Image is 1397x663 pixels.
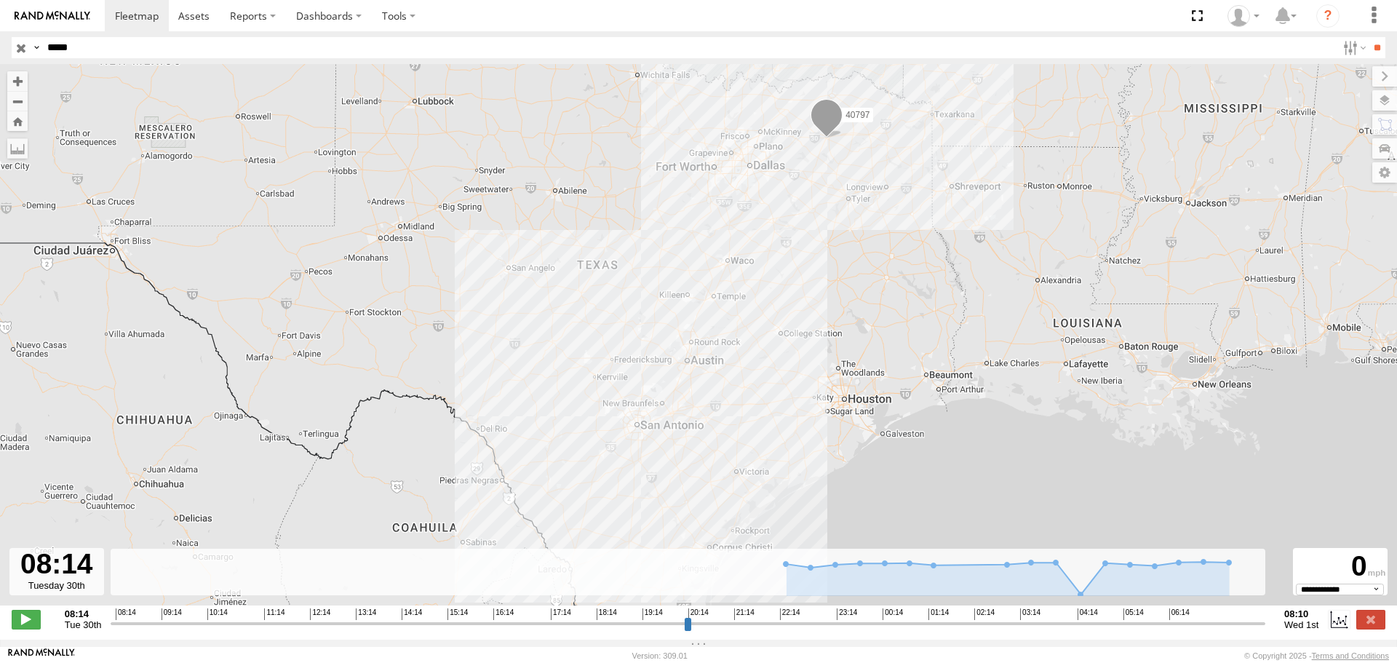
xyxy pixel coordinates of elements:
[447,608,468,620] span: 15:14
[356,608,376,620] span: 13:14
[734,608,755,620] span: 21:14
[551,608,571,620] span: 17:14
[207,608,228,620] span: 10:14
[7,138,28,159] label: Measure
[1284,608,1318,619] strong: 08:10
[845,110,869,120] span: 40797
[688,608,709,620] span: 20:14
[8,648,75,663] a: Visit our Website
[7,91,28,111] button: Zoom out
[974,608,995,620] span: 02:14
[162,608,182,620] span: 09:14
[1020,608,1040,620] span: 03:14
[12,610,41,629] label: Play/Stop
[1284,619,1318,630] span: Wed 1st Oct 2025
[65,619,102,630] span: Tue 30th Sep 2025
[1337,37,1369,58] label: Search Filter Options
[310,608,330,620] span: 12:14
[7,111,28,131] button: Zoom Home
[1295,550,1385,584] div: 0
[65,608,102,619] strong: 08:14
[1169,608,1190,620] span: 06:14
[780,608,800,620] span: 22:14
[1078,608,1098,620] span: 04:14
[1123,608,1144,620] span: 05:14
[264,608,284,620] span: 11:14
[116,608,136,620] span: 08:14
[493,608,514,620] span: 16:14
[15,11,90,21] img: rand-logo.svg
[632,651,688,660] div: Version: 309.01
[402,608,422,620] span: 14:14
[597,608,617,620] span: 18:14
[928,608,949,620] span: 01:14
[1316,4,1340,28] i: ?
[642,608,663,620] span: 19:14
[883,608,903,620] span: 00:14
[1312,651,1389,660] a: Terms and Conditions
[7,71,28,91] button: Zoom in
[1356,610,1385,629] label: Close
[1372,162,1397,183] label: Map Settings
[31,37,42,58] label: Search Query
[1222,5,1265,27] div: Caseta Laredo TX
[1244,651,1389,660] div: © Copyright 2025 -
[837,608,857,620] span: 23:14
